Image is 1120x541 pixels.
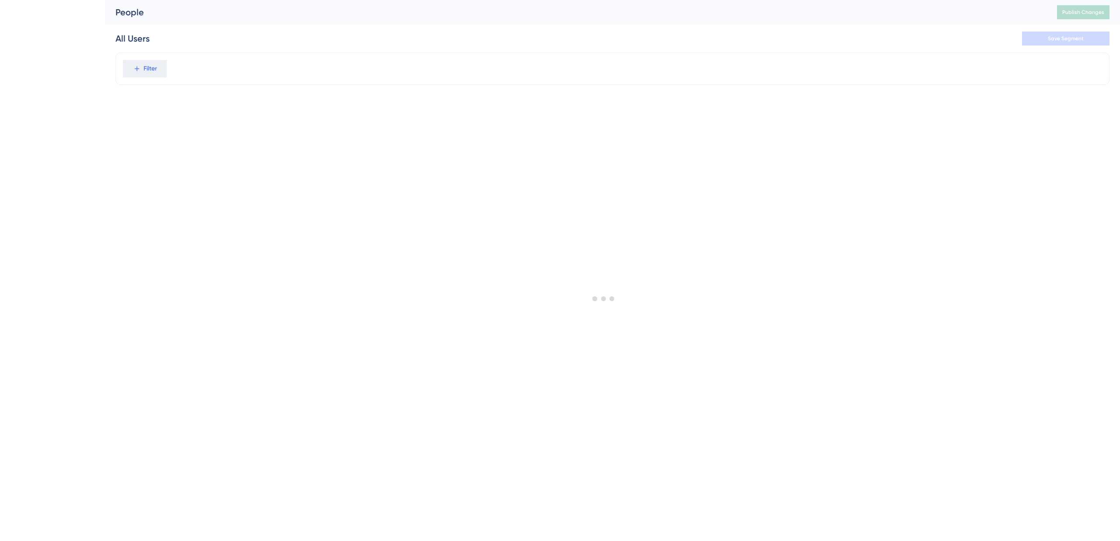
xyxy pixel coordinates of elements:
span: Publish Changes [1062,9,1104,16]
button: Publish Changes [1057,5,1109,19]
button: Save Segment [1022,32,1109,46]
div: People [115,6,1035,18]
div: All Users [115,32,150,45]
span: Save Segment [1048,35,1084,42]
